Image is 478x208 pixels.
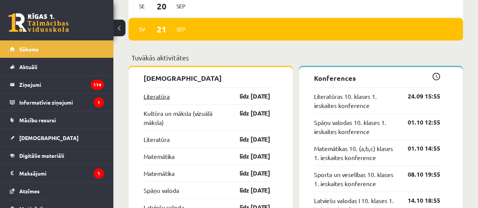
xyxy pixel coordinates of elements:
[19,188,40,194] span: Atzīmes
[226,151,270,160] a: līdz [DATE]
[10,147,104,164] a: Digitālie materiāli
[10,76,104,93] a: Ziņojumi114
[19,134,79,141] span: [DEMOGRAPHIC_DATA]
[134,0,150,12] span: Se
[173,0,189,12] span: Sep
[314,143,397,162] a: Matemātikas 10. (a,b,c) klases 1. ieskaites konference
[19,94,104,111] legend: Informatīvie ziņojumi
[19,117,56,123] span: Mācību resursi
[226,134,270,143] a: līdz [DATE]
[314,169,397,188] a: Sporta un veselības 10. klases 1. ieskaites konference
[8,13,69,32] a: Rīgas 1. Tālmācības vidusskola
[226,108,270,117] a: līdz [DATE]
[19,46,39,52] span: Sākums
[396,117,440,126] a: 01.10 12:55
[226,185,270,194] a: līdz [DATE]
[94,97,104,108] i: 1
[150,23,173,35] span: 21
[314,117,397,136] a: Spāņu valodas 10. klases 1. ieskaites konference
[314,91,397,109] a: Literatūras 10. klases 1. ieskaites konference
[10,129,104,146] a: [DEMOGRAPHIC_DATA]
[134,23,150,35] span: Sv
[94,168,104,179] i: 1
[144,134,170,143] a: Literatūra
[144,151,175,160] a: Matemātika
[396,143,440,153] a: 01.10 14:55
[173,23,189,35] span: Sep
[10,182,104,200] a: Atzīmes
[10,58,104,75] a: Aktuāli
[10,165,104,182] a: Maksājumi1
[10,111,104,129] a: Mācību resursi
[396,169,440,179] a: 08.10 19:55
[91,80,104,90] i: 114
[10,40,104,58] a: Sākums
[144,72,270,83] p: [DEMOGRAPHIC_DATA]
[396,196,440,205] a: 14.10 18:55
[131,52,460,62] p: Tuvākās aktivitātes
[396,91,440,100] a: 24.09 15:55
[19,165,104,182] legend: Maksājumi
[314,72,441,83] p: Konferences
[144,185,179,194] a: Spāņu valoda
[10,94,104,111] a: Informatīvie ziņojumi1
[226,168,270,177] a: līdz [DATE]
[19,63,37,70] span: Aktuāli
[226,91,270,100] a: līdz [DATE]
[144,91,170,100] a: Literatūra
[19,76,104,93] legend: Ziņojumi
[19,152,64,159] span: Digitālie materiāli
[144,168,175,177] a: Matemātika
[144,108,226,126] a: Kultūra un māksla (vizuālā māksla)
